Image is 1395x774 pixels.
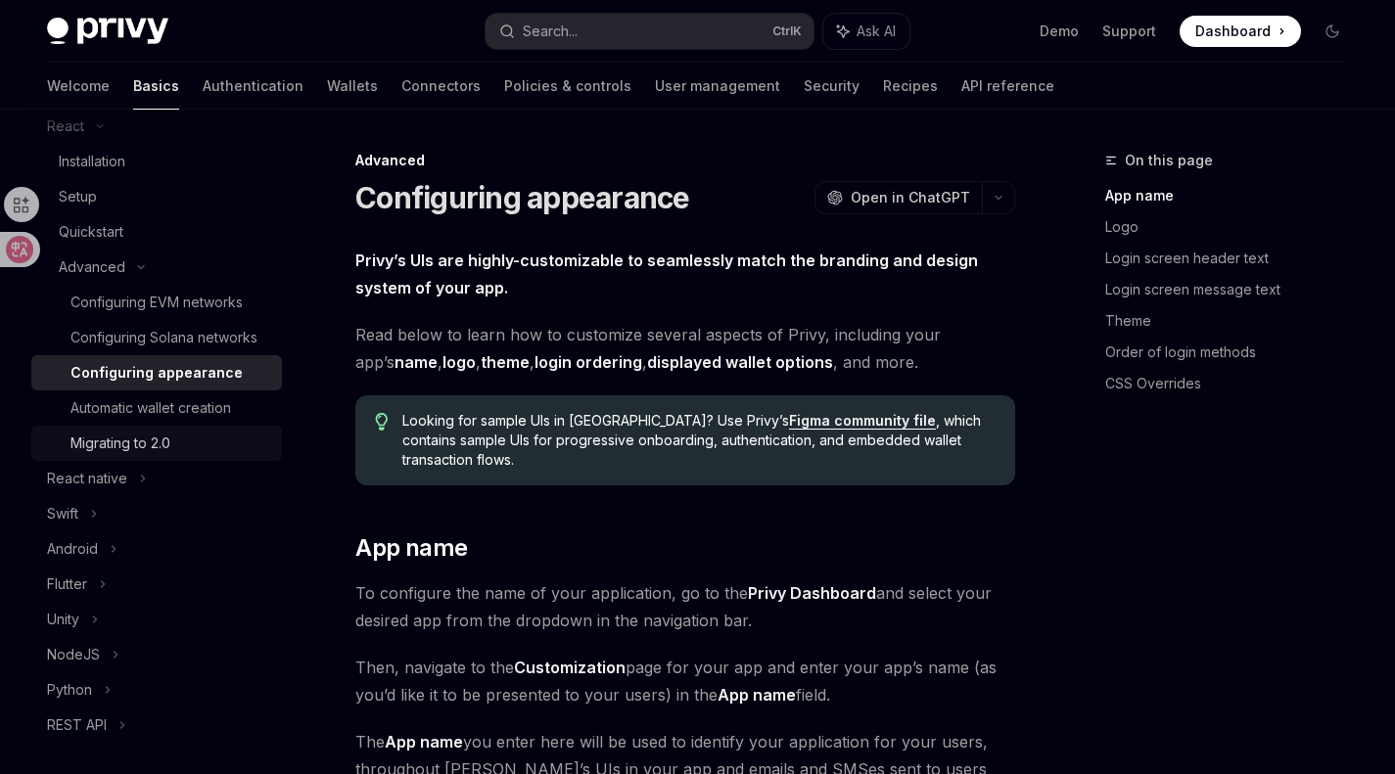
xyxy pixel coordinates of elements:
[355,180,690,215] h1: Configuring appearance
[70,396,231,420] div: Automatic wallet creation
[1317,16,1348,47] button: Toggle dark mode
[535,352,642,373] a: login ordering
[355,579,1015,634] span: To configure the name of your application, go to the and select your desired app from the dropdow...
[47,502,78,525] div: Swift
[31,285,282,320] a: Configuring EVM networks
[385,732,463,751] strong: App name
[1105,211,1364,243] a: Logo
[814,181,982,214] button: Open in ChatGPT
[31,144,282,179] a: Installation
[31,355,282,390] a: Configuring appearance
[47,643,100,666] div: NodeJS
[514,658,626,677] strong: Customization
[1105,243,1364,274] a: Login screen header text
[718,685,796,705] strong: App name
[31,426,282,461] a: Migrating to 2.0
[1195,22,1271,41] span: Dashboard
[748,583,876,603] strong: Privy Dashboard
[47,572,87,596] div: Flutter
[355,532,467,564] span: App name
[395,352,438,373] a: name
[851,188,970,207] span: Open in ChatGPT
[1105,274,1364,305] a: Login screen message text
[59,220,123,244] div: Quickstart
[47,18,168,45] img: dark logo
[402,411,997,470] span: Looking for sample UIs in [GEOGRAPHIC_DATA]? Use Privy’s , which contains sample UIs for progress...
[47,467,127,490] div: React native
[59,185,97,208] div: Setup
[47,63,110,110] a: Welcome
[504,63,631,110] a: Policies & controls
[823,14,909,49] button: Ask AI
[375,413,389,431] svg: Tip
[31,214,282,250] a: Quickstart
[31,320,282,355] a: Configuring Solana networks
[355,151,1015,170] div: Advanced
[203,63,303,110] a: Authentication
[47,713,107,737] div: REST API
[355,321,1015,376] span: Read below to learn how to customize several aspects of Privy, including your app’s , , , , , and...
[59,150,125,173] div: Installation
[47,608,79,631] div: Unity
[31,179,282,214] a: Setup
[804,63,860,110] a: Security
[1125,149,1213,172] span: On this page
[857,22,896,41] span: Ask AI
[355,250,978,297] strong: Privy’s UIs are highly-customizable to seamlessly match the branding and design system of your app.
[70,291,243,314] div: Configuring EVM networks
[401,63,481,110] a: Connectors
[1105,337,1364,368] a: Order of login methods
[481,352,530,373] a: theme
[1105,305,1364,337] a: Theme
[59,255,125,279] div: Advanced
[1105,368,1364,399] a: CSS Overrides
[355,654,1015,708] span: Then, navigate to the page for your app and enter your app’s name (as you’d like it to be present...
[772,23,802,39] span: Ctrl K
[1040,22,1079,41] a: Demo
[327,63,378,110] a: Wallets
[47,678,92,702] div: Python
[523,20,578,43] div: Search...
[70,361,243,385] div: Configuring appearance
[789,412,936,430] a: Figma community file
[47,537,98,561] div: Android
[1105,180,1364,211] a: App name
[1102,22,1156,41] a: Support
[486,14,813,49] button: Search...CtrlK
[442,352,476,373] a: logo
[31,390,282,426] a: Automatic wallet creation
[70,432,170,455] div: Migrating to 2.0
[883,63,938,110] a: Recipes
[1180,16,1301,47] a: Dashboard
[133,63,179,110] a: Basics
[647,352,833,373] a: displayed wallet options
[961,63,1054,110] a: API reference
[70,326,257,349] div: Configuring Solana networks
[655,63,780,110] a: User management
